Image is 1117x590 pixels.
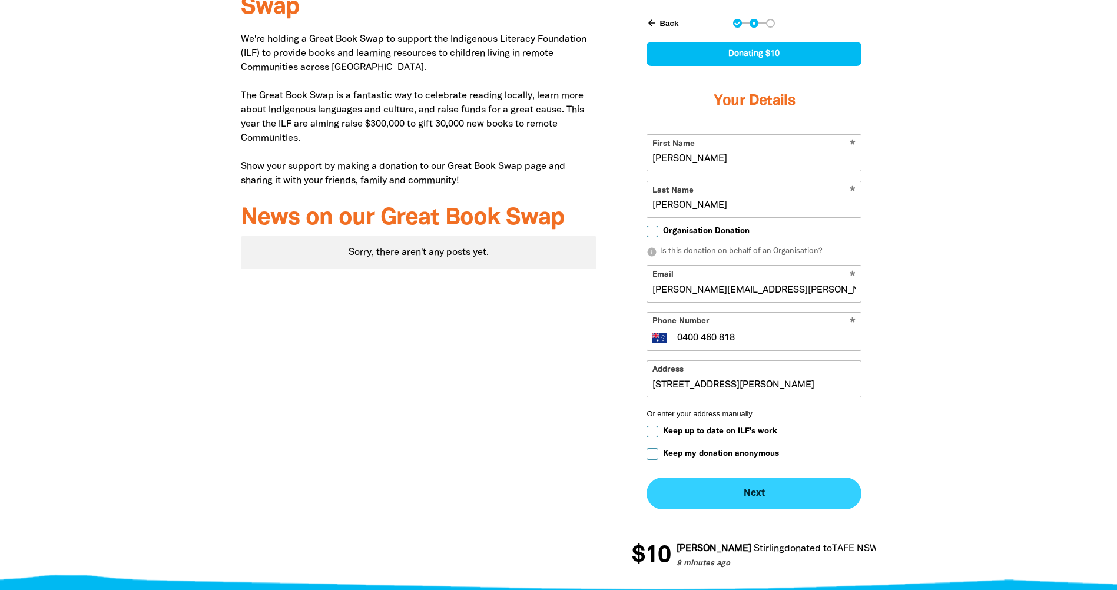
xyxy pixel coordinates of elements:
span: Keep my donation anonymous [663,448,779,459]
span: Organisation Donation [663,226,750,237]
h3: News on our Great Book Swap [241,205,597,231]
p: Is this donation on behalf of an Organisation? [647,246,861,258]
h3: Your Details [647,78,861,125]
i: Required [850,317,856,329]
div: Donating $10 [647,42,861,66]
div: Donation stream [632,537,876,575]
input: Keep my donation anonymous [647,448,658,460]
i: info [647,247,657,257]
a: TAFE NSW Library Services [832,545,950,553]
button: Back [642,13,683,33]
div: Paginated content [241,236,597,269]
button: Next [647,478,861,509]
i: arrow_back [647,18,657,28]
button: Navigate to step 3 of 3 to enter your payment details [766,19,775,28]
input: Organisation Donation [647,226,658,237]
button: Navigate to step 1 of 3 to enter your donation amount [733,19,742,28]
span: $10 [632,544,671,568]
p: We're holding a Great Book Swap to support the Indigenous Literacy Foundation (ILF) to provide bo... [241,32,597,188]
span: Keep up to date on ILF's work [663,426,777,437]
p: 9 minutes ago [677,558,950,570]
em: Stirling [754,545,784,553]
em: [PERSON_NAME] [677,545,751,553]
button: Or enter your address manually [647,409,861,418]
div: Sorry, there aren't any posts yet. [241,236,597,269]
button: Navigate to step 2 of 3 to enter your details [750,19,758,28]
span: donated to [784,545,832,553]
input: Keep up to date on ILF's work [647,426,658,437]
